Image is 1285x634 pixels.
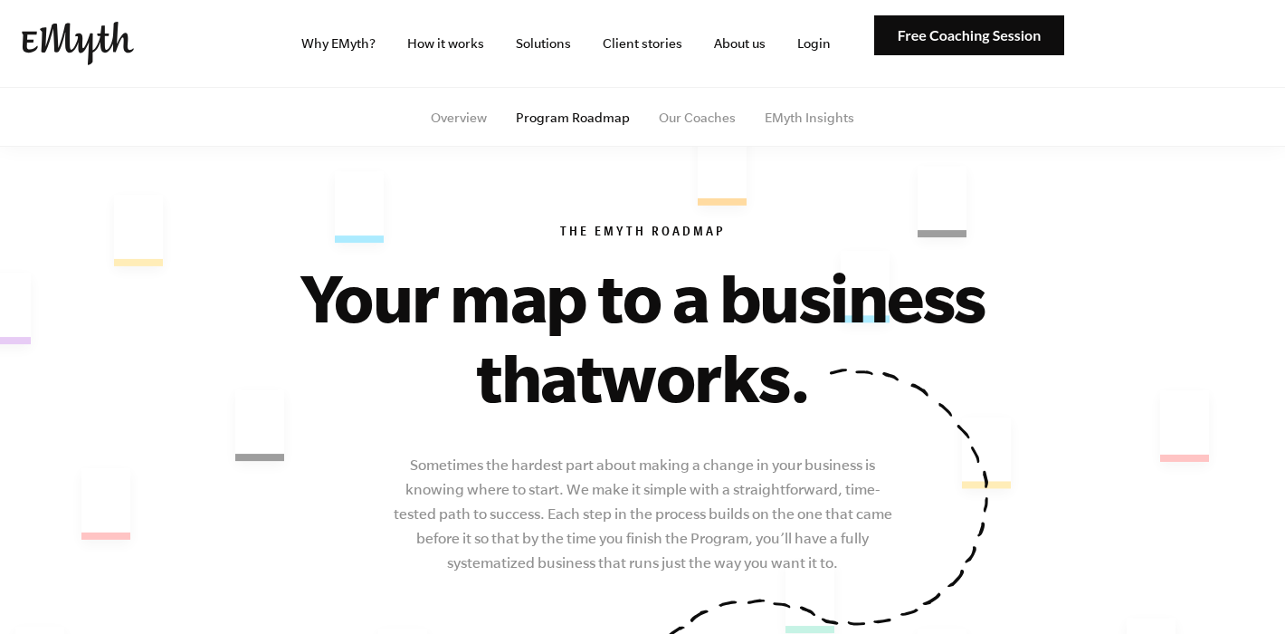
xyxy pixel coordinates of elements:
[431,110,487,125] a: Overview
[1073,24,1263,63] iframe: Embedded CTA
[244,257,1041,417] h1: Your map to a business that
[92,225,1193,243] h6: The EMyth Roadmap
[765,110,854,125] a: EMyth Insights
[874,15,1064,56] img: Free Coaching Session
[1195,547,1285,634] iframe: Chat Widget
[659,110,736,125] a: Our Coaches
[22,22,134,65] img: EMyth
[601,339,809,415] span: works.
[516,110,630,125] a: Program Roadmap
[390,453,895,575] p: Sometimes the hardest part about making a change in your business is knowing where to start. We m...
